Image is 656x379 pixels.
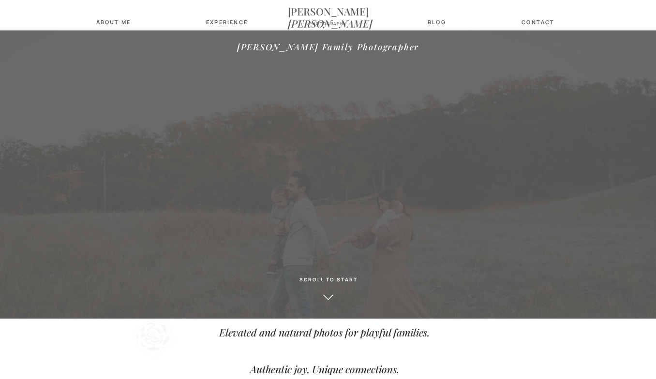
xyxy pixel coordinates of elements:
[93,19,134,25] a: about Me
[206,19,244,25] a: Experience
[288,5,368,16] nav: [PERSON_NAME]
[288,5,368,16] a: [PERSON_NAME][PERSON_NAME]
[288,16,373,30] i: [PERSON_NAME]
[173,323,476,363] p: Elevated and natural photos for playful families. Authentic joy. Unique connections. Reflecting t...
[422,19,451,25] a: blog
[304,21,352,28] a: photography
[260,277,396,288] a: scroll to start
[519,19,557,25] a: contact
[146,42,510,71] h1: [PERSON_NAME] Family Photographer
